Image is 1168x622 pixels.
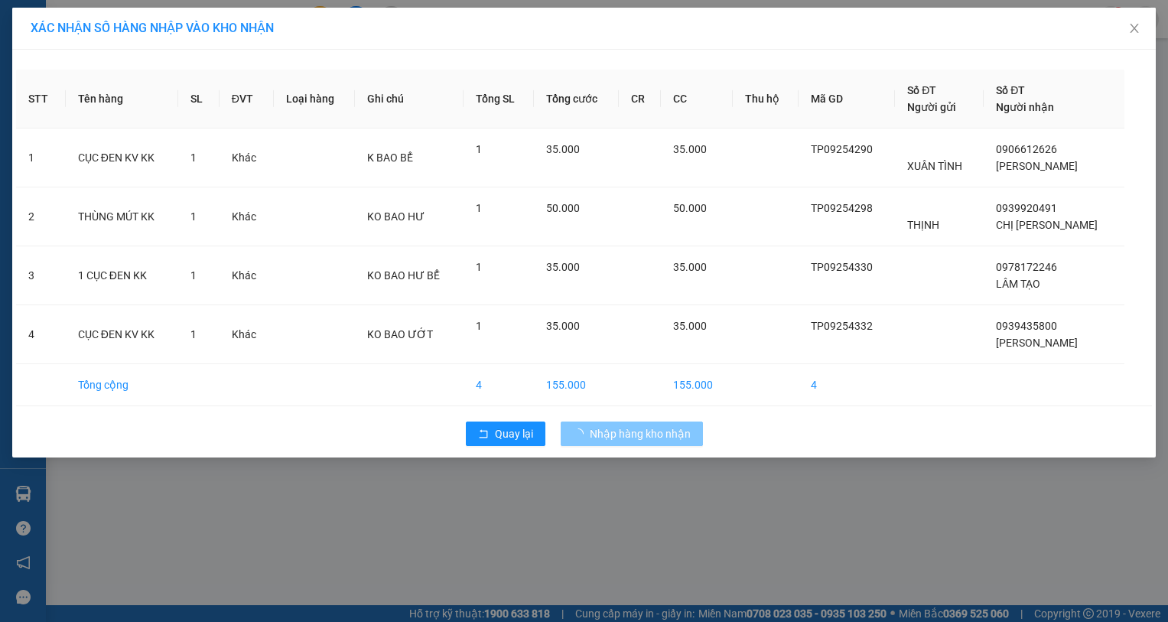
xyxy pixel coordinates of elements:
td: Khác [220,246,274,305]
span: Quay lại [495,425,533,442]
span: 25.000 [68,106,114,122]
span: 0906612626 [996,143,1057,155]
span: 1 [476,320,482,332]
span: [PERSON_NAME] [996,160,1078,172]
span: KO BAO ƯỚT [367,328,433,340]
span: VP Trà Vinh (Hàng) [43,51,148,66]
span: 35.000 [546,143,580,155]
span: Người nhận [996,101,1054,113]
td: 4 [16,305,66,364]
span: 35.000 [673,320,707,332]
span: [PERSON_NAME] [996,337,1078,349]
span: Số ĐT [907,84,936,96]
span: TOÀN [82,68,115,83]
td: 4 [799,364,895,406]
p: GỬI: [6,30,223,44]
td: Khác [220,187,274,246]
span: Số ĐT [996,84,1025,96]
th: CC [661,70,733,129]
td: 155.000 [661,364,733,406]
span: 50.000 [673,202,707,214]
th: Ghi chú [355,70,464,129]
span: 1 [476,261,482,273]
span: 35.000 [673,261,707,273]
td: 4 [464,364,535,406]
span: 1 [476,202,482,214]
button: rollbackQuay lại [466,422,545,446]
span: 1 [190,269,197,282]
span: Người gửi [907,101,956,113]
span: 35.000 [546,320,580,332]
span: TP09254330 [811,261,873,273]
span: 0939435800 [996,320,1057,332]
th: Loại hàng [274,70,355,129]
strong: BIÊN NHẬN GỬI HÀNG [51,8,177,23]
span: KO BAO HƯ BỂ [367,269,440,282]
span: TP09254298 [811,202,873,214]
span: CHỊ [PERSON_NAME] [996,219,1098,231]
span: K BAO BỂ [367,151,413,164]
td: THÙNG MÚT KK [66,187,178,246]
span: 0865982520 - [6,68,115,83]
span: VP Cầu Kè - [31,30,188,44]
span: loading [573,428,590,439]
td: CỤC ĐEN KV KK [66,129,178,187]
th: Tổng SL [464,70,535,129]
span: [PERSON_NAME] [96,30,188,44]
span: 1 [190,151,197,164]
button: Close [1113,8,1156,50]
td: 3 [16,246,66,305]
span: XÁC NHẬN SỐ HÀNG NHẬP VÀO KHO NHẬN [31,21,274,35]
span: 35.000 [546,261,580,273]
th: Thu hộ [733,70,799,129]
span: XUÂN TÌNH [907,160,962,172]
th: Mã GD [799,70,895,129]
td: CỤC ĐEN KV KK [66,305,178,364]
span: KO BAO HƯ [367,210,425,223]
span: 1 [476,143,482,155]
span: 1 [190,210,197,223]
td: Khác [220,305,274,364]
th: CR [619,70,662,129]
span: Nhập hàng kho nhận [590,425,691,442]
span: 1 [190,328,197,340]
span: 35.000 [673,143,707,155]
span: TP09254332 [811,320,873,332]
span: Cước rồi: [5,106,64,122]
th: STT [16,70,66,129]
th: Tên hàng [66,70,178,129]
th: ĐVT [220,70,274,129]
span: rollback [478,428,489,441]
span: 0939920491 [996,202,1057,214]
td: 155.000 [534,364,618,406]
span: 50.000 [546,202,580,214]
td: Khác [220,129,274,187]
td: 1 CỤC ĐEN KK [66,246,178,305]
span: LÂM TẠO [996,278,1040,290]
td: Tổng cộng [66,364,178,406]
span: 0978172246 [996,261,1057,273]
p: NHẬN: [6,51,223,66]
span: TP09254290 [811,143,873,155]
td: 2 [16,187,66,246]
td: 1 [16,129,66,187]
span: THỊNH [907,219,939,231]
th: SL [178,70,220,129]
span: close [1128,22,1140,34]
span: GIAO: [6,85,37,99]
button: Nhập hàng kho nhận [561,422,703,446]
th: Tổng cước [534,70,618,129]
